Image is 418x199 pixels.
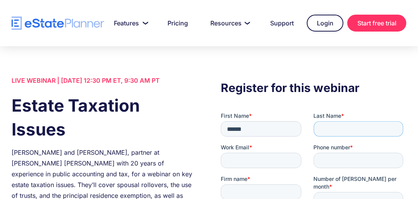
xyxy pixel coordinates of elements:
[347,15,406,32] a: Start free trial
[201,15,257,31] a: Resources
[12,94,197,141] h1: Estate Taxation Issues
[261,15,303,31] a: Support
[221,79,406,97] h3: Register for this webinar
[307,15,344,32] a: Login
[105,15,154,31] a: Features
[158,15,197,31] a: Pricing
[12,17,104,30] a: home
[12,75,197,86] div: LIVE WEBINAR | [DATE] 12:30 PM ET, 9:30 AM PT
